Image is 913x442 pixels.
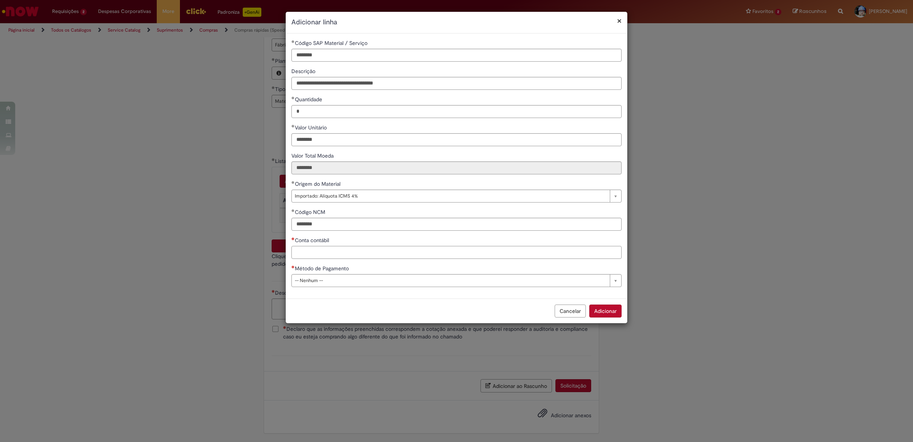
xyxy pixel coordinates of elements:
[291,68,317,75] span: Descrição
[617,17,622,25] button: Fechar modal
[295,124,328,131] span: Valor Unitário
[291,96,295,99] span: Obrigatório Preenchido
[291,124,295,128] span: Obrigatório Preenchido
[291,105,622,118] input: Quantidade
[295,274,606,287] span: -- Nenhum --
[295,180,342,187] span: Origem do Material
[295,96,324,103] span: Quantidade
[291,237,295,240] span: Necessários
[589,305,622,318] button: Adicionar
[291,161,622,174] input: Valor Total Moeda
[555,305,586,318] button: Cancelar
[291,77,622,90] input: Descrição
[291,152,335,159] span: Somente leitura - Valor Total Moeda
[291,40,295,43] span: Obrigatório Preenchido
[291,18,622,27] h2: Adicionar linha
[295,190,606,202] span: Importado: Alíquota ICMS 4%
[291,246,622,259] input: Conta contábil
[295,209,327,215] span: Código NCM
[291,181,295,184] span: Obrigatório Preenchido
[291,218,622,231] input: Código NCM
[295,265,350,272] span: Método de Pagamento
[291,209,295,212] span: Obrigatório Preenchido
[295,237,331,244] span: Conta contábil
[291,265,295,268] span: Necessários
[295,40,369,46] span: Código SAP Material / Serviço
[291,133,622,146] input: Valor Unitário
[291,49,622,62] input: Código SAP Material / Serviço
